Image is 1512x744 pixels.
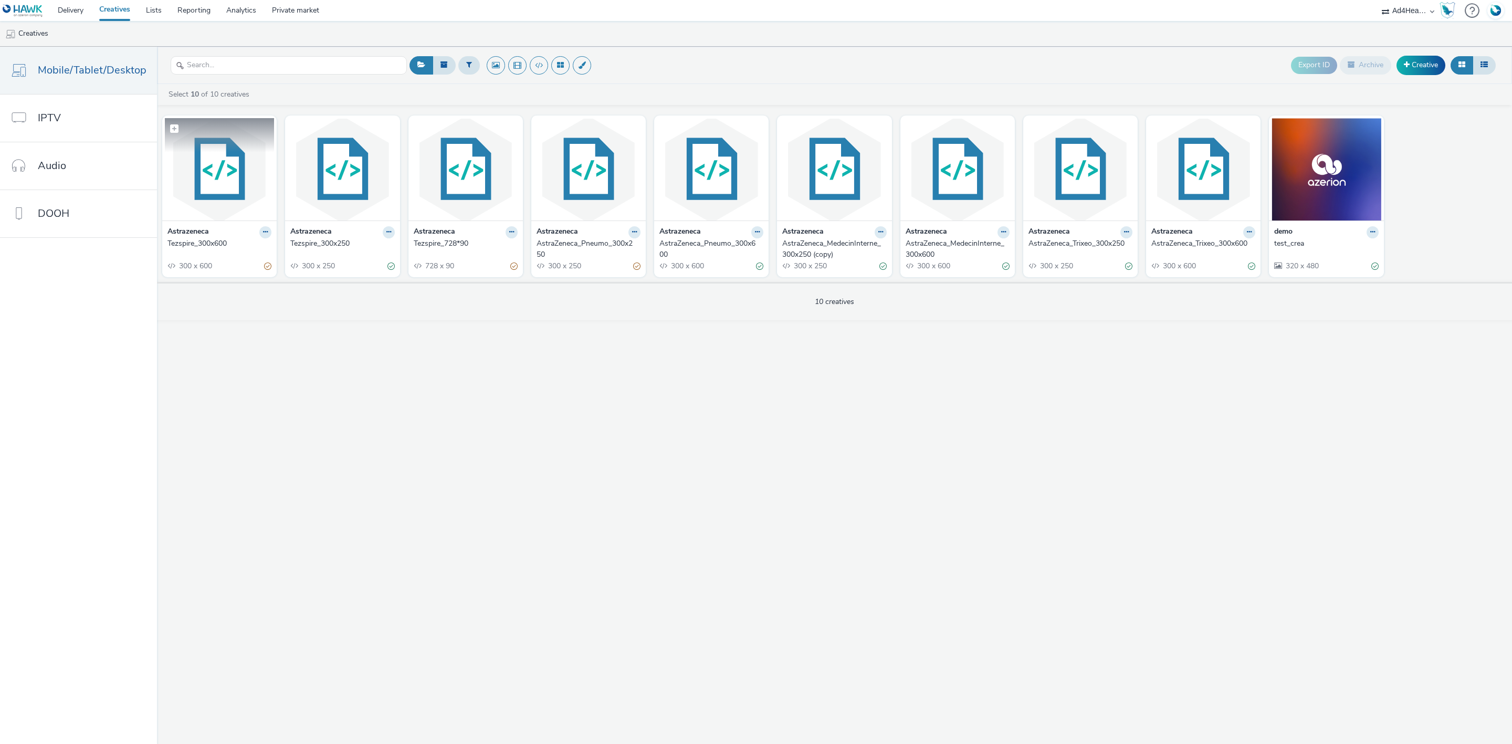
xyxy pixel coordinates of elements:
[1002,261,1010,272] div: Valid
[178,261,212,271] span: 300 x 600
[38,206,69,221] span: DOOH
[1371,261,1379,272] div: Valid
[5,29,16,39] img: mobile
[290,238,394,249] a: Tezspire_300x250
[191,89,199,99] strong: 10
[167,89,254,99] a: Select of 10 creatives
[1451,56,1473,74] button: Grid
[1274,238,1378,249] a: test_crea
[165,118,274,221] img: Tezspire_300x600 visual
[547,261,581,271] span: 300 x 250
[1272,118,1381,221] img: test_crea visual
[1440,2,1459,19] a: Hawk Academy
[1039,261,1073,271] span: 300 x 250
[906,226,947,238] strong: Astrazeneca
[633,261,640,272] div: Partially valid
[537,226,578,238] strong: Astrazeneca
[38,110,61,125] span: IPTV
[1028,238,1132,249] a: AstraZeneca_Trixeo_300x250
[903,118,1012,221] img: AstraZeneca_MedecinInterne_300x600 visual
[916,261,950,271] span: 300 x 600
[1274,226,1293,238] strong: demo
[1125,261,1132,272] div: Valid
[1248,261,1255,272] div: Valid
[167,226,209,238] strong: Astrazeneca
[1473,56,1496,74] button: Table
[1396,56,1445,75] a: Creative
[906,238,1010,260] a: AstraZeneca_MedecinInterne_300x600
[1440,2,1455,19] img: Hawk Academy
[537,238,640,260] a: AstraZeneca_Pneumo_300x250
[3,4,43,17] img: undefined Logo
[1274,238,1374,249] div: test_crea
[1488,3,1504,18] img: Account FR
[1028,238,1128,249] div: AstraZeneca_Trixeo_300x250
[906,238,1005,260] div: AstraZeneca_MedecinInterne_300x600
[414,238,518,249] a: Tezspire_728*90
[782,238,882,260] div: AstraZeneca_MedecinInterne_300x250 (copy)
[1149,118,1258,221] img: AstraZeneca_Trixeo_300x600 visual
[670,261,704,271] span: 300 x 600
[290,238,390,249] div: Tezspire_300x250
[1028,226,1070,238] strong: Astrazeneca
[38,62,146,78] span: Mobile/Tablet/Desktop
[793,261,827,271] span: 300 x 250
[659,238,759,260] div: AstraZeneca_Pneumo_300x600
[1151,238,1255,249] a: AstraZeneca_Trixeo_300x600
[879,261,887,272] div: Valid
[756,261,763,272] div: Valid
[264,261,271,272] div: Partially valid
[782,226,824,238] strong: Astrazeneca
[411,118,520,221] img: Tezspire_728*90 visual
[782,238,886,260] a: AstraZeneca_MedecinInterne_300x250 (copy)
[657,118,766,221] img: AstraZeneca_Pneumo_300x600 visual
[659,226,701,238] strong: Astrazeneca
[534,118,643,221] img: AstraZeneca_Pneumo_300x250 visual
[1026,118,1135,221] img: AstraZeneca_Trixeo_300x250 visual
[659,238,763,260] a: AstraZeneca_Pneumo_300x600
[510,261,518,272] div: Partially valid
[1340,56,1391,74] button: Archive
[301,261,335,271] span: 300 x 250
[290,226,332,238] strong: Astrazeneca
[1151,238,1251,249] div: AstraZeneca_Trixeo_300x600
[1151,226,1193,238] strong: Astrazeneca
[1162,261,1196,271] span: 300 x 600
[780,118,889,221] img: AstraZeneca_MedecinInterne_300x250 (copy) visual
[414,238,513,249] div: Tezspire_728*90
[38,158,66,173] span: Audio
[414,226,455,238] strong: Astrazeneca
[424,261,454,271] span: 728 x 90
[387,261,395,272] div: Valid
[288,118,397,221] img: Tezspire_300x250 visual
[1285,261,1319,271] span: 320 x 480
[1291,57,1337,74] button: Export ID
[537,238,636,260] div: AstraZeneca_Pneumo_300x250
[167,238,271,249] a: Tezspire_300x600
[815,297,854,307] span: 10 creatives
[167,238,267,249] div: Tezspire_300x600
[171,56,407,75] input: Search...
